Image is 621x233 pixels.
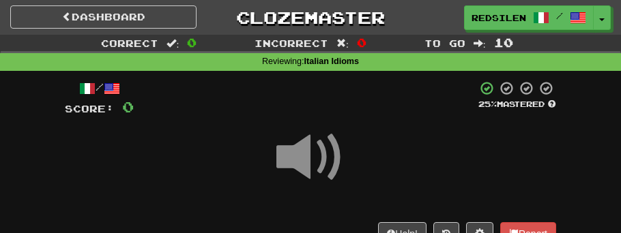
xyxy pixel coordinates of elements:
span: RedSilence3142 [472,12,526,24]
span: : [336,38,349,48]
a: Dashboard [10,5,197,29]
span: 0 [357,35,366,49]
span: Correct [101,37,158,49]
a: RedSilence3142 / [464,5,594,30]
span: : [167,38,179,48]
span: 25 % [478,99,497,108]
div: / [65,80,134,97]
strong: Italian Idioms [304,57,359,66]
span: To go [424,37,465,49]
span: / [556,11,563,20]
span: 0 [187,35,197,49]
span: 0 [122,98,134,115]
span: Score: [65,103,114,114]
a: Clozemaster [217,5,403,29]
span: : [474,38,486,48]
span: 10 [494,35,513,49]
span: Incorrect [255,37,328,49]
div: Mastered [477,99,556,110]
